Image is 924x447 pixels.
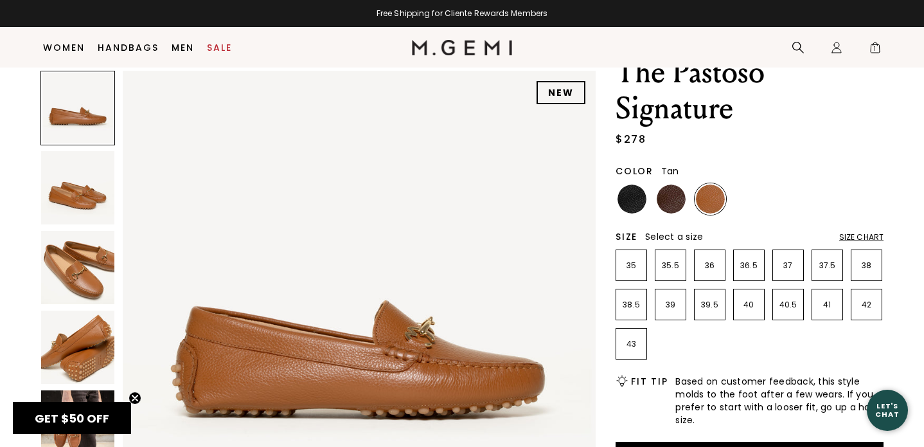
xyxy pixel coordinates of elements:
div: NEW [537,81,585,104]
p: 37 [773,260,803,271]
img: M.Gemi [412,40,513,55]
a: Handbags [98,42,159,53]
span: Select a size [645,230,703,243]
p: 36.5 [734,260,764,271]
h1: The Pastoso Signature [616,55,884,127]
a: Sale [207,42,232,53]
h2: Color [616,166,653,176]
p: 35.5 [655,260,686,271]
p: 40.5 [773,300,803,310]
img: The Pastoso Signature [41,231,114,304]
img: Black [617,185,646,214]
p: 42 [851,300,882,310]
img: Tan [696,185,725,214]
p: 38.5 [616,300,646,310]
div: Let's Chat [867,402,908,418]
p: 35 [616,260,646,271]
div: GET $50 OFFClose teaser [13,402,131,434]
a: Women [43,42,85,53]
h2: Size [616,232,637,242]
span: Based on customer feedback, this style molds to the foot after a few wears. If you prefer to star... [675,375,884,426]
a: Men [172,42,194,53]
p: 40 [734,300,764,310]
h2: Fit Tip [631,376,668,387]
img: The Pastoso Signature [41,311,114,384]
span: GET $50 OFF [35,410,109,426]
p: 39 [655,300,686,310]
p: 37.5 [812,260,842,271]
div: $278 [616,132,646,147]
img: The Pastoso Signature [41,151,114,224]
p: 41 [812,300,842,310]
p: 36 [695,260,725,271]
span: 1 [869,44,882,57]
p: 39.5 [695,300,725,310]
p: 43 [616,339,646,349]
div: Size Chart [839,232,884,242]
button: Close teaser [129,392,141,405]
img: Chocolate [657,185,686,214]
p: 38 [851,260,882,271]
span: Tan [661,165,679,178]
